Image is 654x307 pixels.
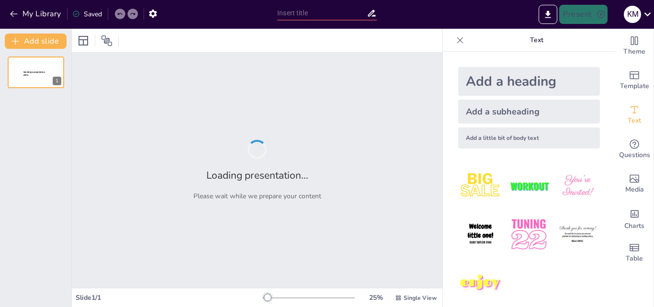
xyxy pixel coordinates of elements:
img: 7.jpeg [458,261,503,306]
span: Questions [619,150,650,160]
div: Slide 1 / 1 [76,293,263,302]
img: 5.jpeg [507,212,551,257]
span: Template [620,81,649,91]
span: Sendsteps presentation editor [23,71,45,76]
div: Add a subheading [458,100,600,124]
input: Insert title [277,6,367,20]
div: Add a table [615,236,654,270]
div: Add a heading [458,67,600,96]
img: 2.jpeg [507,164,551,208]
div: Add a little bit of body text [458,127,600,148]
button: Present [559,5,607,24]
button: K M [624,5,641,24]
div: Add ready made slides [615,63,654,98]
span: Theme [623,46,645,57]
div: 1 [53,77,61,85]
button: My Library [7,6,65,22]
span: Text [628,115,641,126]
p: Text [468,29,606,52]
span: Single View [404,294,437,302]
div: K M [624,6,641,23]
div: Layout [76,33,91,48]
h2: Loading presentation... [206,169,308,182]
p: Please wait while we prepare your content [193,192,321,201]
div: Saved [72,10,102,19]
div: Change the overall theme [615,29,654,63]
span: Charts [624,221,644,231]
div: Add text boxes [615,98,654,132]
button: Export to PowerPoint [539,5,557,24]
img: 6.jpeg [555,212,600,257]
span: Table [626,253,643,264]
img: 1.jpeg [458,164,503,208]
div: Get real-time input from your audience [615,132,654,167]
button: Add slide [5,34,67,49]
div: 1 [8,57,64,88]
div: 25 % [364,293,387,302]
img: 3.jpeg [555,164,600,208]
img: 4.jpeg [458,212,503,257]
span: Position [101,35,113,46]
span: Media [625,184,644,195]
div: Add charts and graphs [615,201,654,236]
div: Add images, graphics, shapes or video [615,167,654,201]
